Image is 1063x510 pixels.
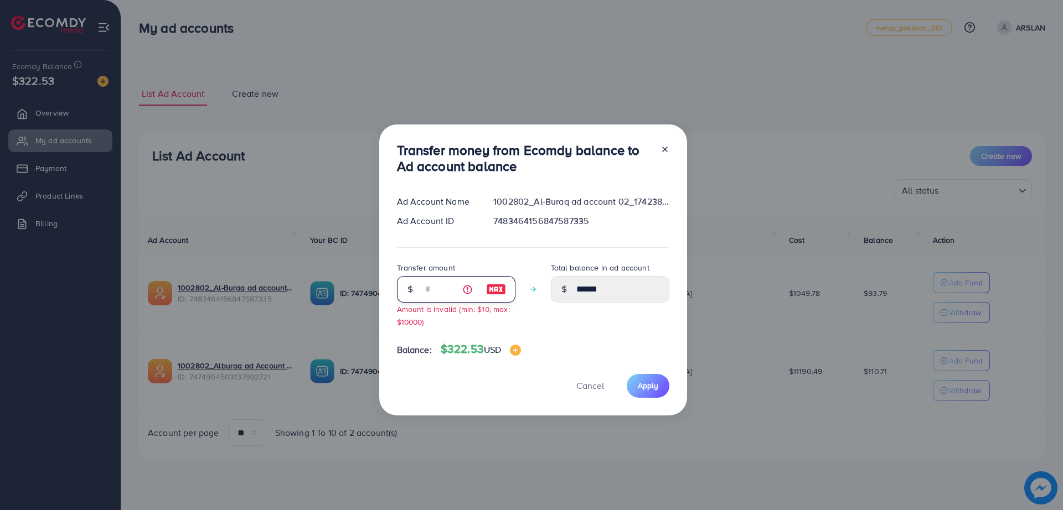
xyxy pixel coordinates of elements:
span: USD [484,344,501,356]
div: 7483464156847587335 [484,215,678,227]
div: Ad Account ID [388,215,485,227]
label: Total balance in ad account [551,262,649,273]
small: Amount is invalid (min: $10, max: $10000) [397,304,510,327]
h4: $322.53 [441,342,522,356]
label: Transfer amount [397,262,455,273]
button: Apply [627,374,669,398]
button: Cancel [563,374,618,398]
div: Ad Account Name [388,195,485,208]
h3: Transfer money from Ecomdy balance to Ad account balance [397,142,652,174]
img: image [486,283,506,296]
span: Balance: [397,344,432,356]
span: Apply [638,380,658,391]
div: 1002802_Al-Buraq ad account 02_1742380041767 [484,195,678,208]
img: image [510,345,521,356]
span: Cancel [576,379,604,392]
